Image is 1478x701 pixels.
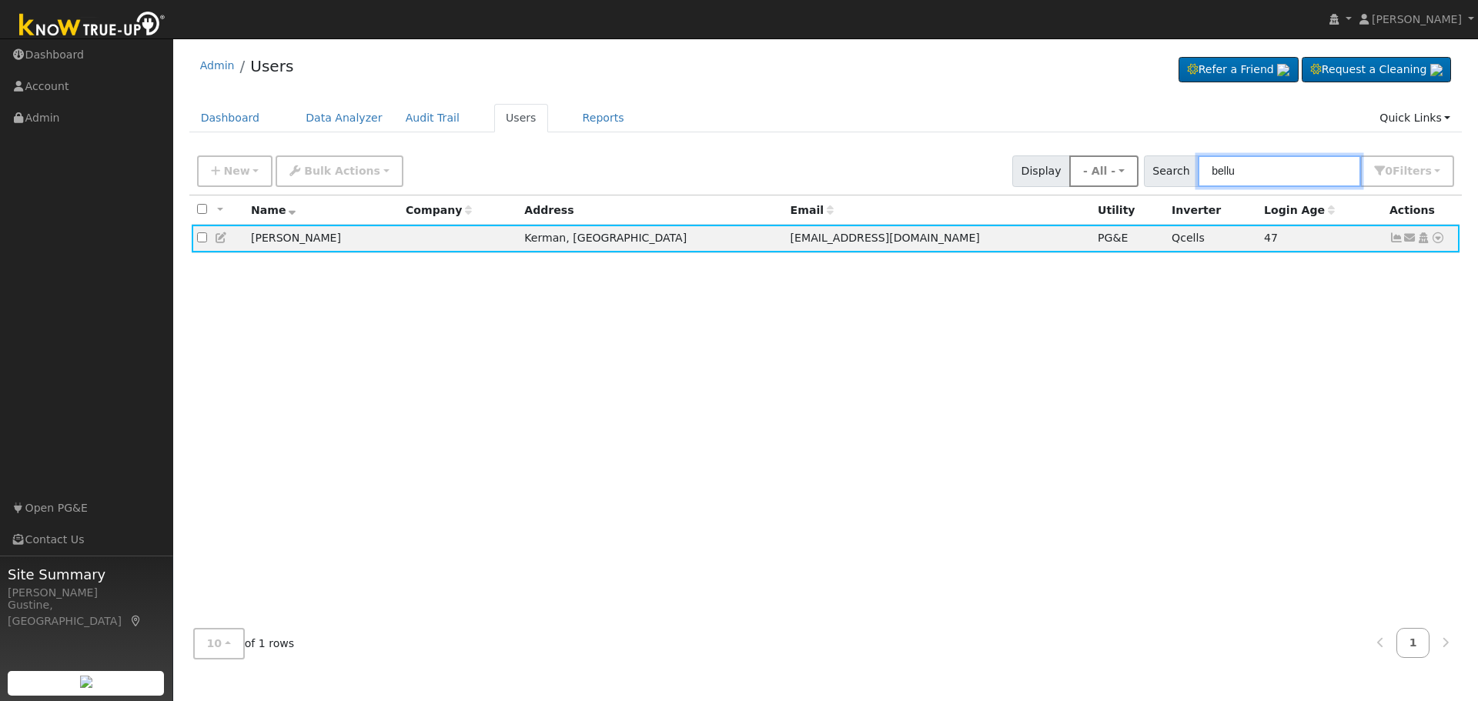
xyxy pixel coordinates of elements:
span: Display [1012,155,1070,187]
a: Edit User [215,232,229,244]
span: PG&E [1098,232,1128,244]
div: Actions [1389,202,1454,219]
img: retrieve [1430,64,1443,76]
span: Qcells [1172,232,1205,244]
a: Login As [1416,232,1430,244]
td: [PERSON_NAME] [246,225,400,253]
span: [EMAIL_ADDRESS][DOMAIN_NAME] [791,232,980,244]
img: retrieve [1277,64,1289,76]
span: Filter [1393,165,1432,177]
a: 1 [1396,628,1430,658]
a: Other actions [1431,230,1445,246]
input: Search [1198,155,1361,187]
td: Kerman, [GEOGRAPHIC_DATA] [519,225,784,253]
span: New [223,165,249,177]
span: Bulk Actions [304,165,380,177]
span: Company name [406,204,472,216]
a: Show Graph [1389,232,1403,244]
a: Dashboard [189,104,272,132]
span: Days since last login [1264,204,1335,216]
a: Users [250,57,293,75]
a: Request a Cleaning [1302,57,1451,83]
a: Refer a Friend [1179,57,1299,83]
button: 0Filters [1360,155,1454,187]
div: Address [524,202,779,219]
button: Bulk Actions [276,155,403,187]
button: New [197,155,273,187]
span: Search [1144,155,1199,187]
a: Audit Trail [394,104,471,132]
span: 07/19/2025 7:02:28 PM [1264,232,1278,244]
a: Data Analyzer [294,104,394,132]
span: Name [251,204,296,216]
a: ronjoybell@sebastiancorp.net [1403,230,1417,246]
div: Gustine, [GEOGRAPHIC_DATA] [8,597,165,629]
span: Site Summary [8,564,165,585]
img: Know True-Up [12,8,173,43]
div: [PERSON_NAME] [8,585,165,601]
a: Reports [571,104,636,132]
span: of 1 rows [193,628,295,659]
span: s [1425,165,1431,177]
div: Inverter [1172,202,1253,219]
button: 10 [193,628,245,659]
a: Quick Links [1368,104,1462,132]
a: Map [129,615,143,627]
span: 10 [207,637,222,649]
img: retrieve [80,676,92,688]
span: Email [791,204,834,216]
button: - All - [1069,155,1139,187]
span: [PERSON_NAME] [1372,13,1462,25]
div: Utility [1098,202,1161,219]
a: Users [494,104,548,132]
a: Admin [200,59,235,72]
